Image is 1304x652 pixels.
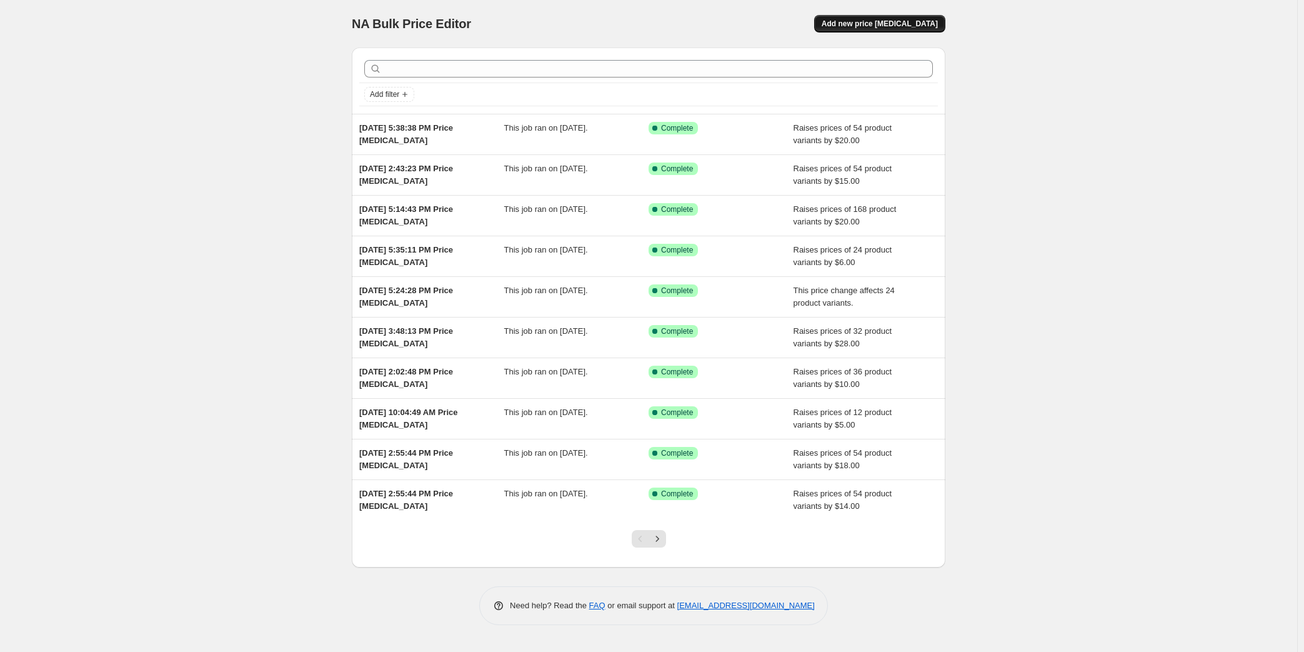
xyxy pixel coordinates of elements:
[661,408,693,418] span: Complete
[794,326,892,348] span: Raises prices of 32 product variants by $28.00
[359,123,453,145] span: [DATE] 5:38:38 PM Price [MEDICAL_DATA]
[794,448,892,470] span: Raises prices of 54 product variants by $18.00
[794,367,892,389] span: Raises prices of 36 product variants by $10.00
[359,164,453,186] span: [DATE] 2:43:23 PM Price [MEDICAL_DATA]
[504,245,588,254] span: This job ran on [DATE].
[794,245,892,267] span: Raises prices of 24 product variants by $6.00
[352,17,471,31] span: NA Bulk Price Editor
[370,89,399,99] span: Add filter
[677,601,815,610] a: [EMAIL_ADDRESS][DOMAIN_NAME]
[364,87,414,102] button: Add filter
[661,448,693,458] span: Complete
[822,19,938,29] span: Add new price [MEDICAL_DATA]
[605,601,677,610] span: or email support at
[794,489,892,511] span: Raises prices of 54 product variants by $14.00
[661,123,693,133] span: Complete
[794,123,892,145] span: Raises prices of 54 product variants by $20.00
[504,123,588,133] span: This job ran on [DATE].
[359,286,453,308] span: [DATE] 5:24:28 PM Price [MEDICAL_DATA]
[504,286,588,295] span: This job ran on [DATE].
[359,448,453,470] span: [DATE] 2:55:44 PM Price [MEDICAL_DATA]
[359,204,453,226] span: [DATE] 5:14:43 PM Price [MEDICAL_DATA]
[794,204,897,226] span: Raises prices of 168 product variants by $20.00
[661,286,693,296] span: Complete
[661,489,693,499] span: Complete
[661,164,693,174] span: Complete
[661,326,693,336] span: Complete
[504,448,588,458] span: This job ran on [DATE].
[359,326,453,348] span: [DATE] 3:48:13 PM Price [MEDICAL_DATA]
[661,245,693,255] span: Complete
[794,286,895,308] span: This price change affects 24 product variants.
[504,408,588,417] span: This job ran on [DATE].
[661,204,693,214] span: Complete
[589,601,605,610] a: FAQ
[504,326,588,336] span: This job ran on [DATE].
[794,164,892,186] span: Raises prices of 54 product variants by $15.00
[359,408,458,429] span: [DATE] 10:04:49 AM Price [MEDICAL_DATA]
[794,408,892,429] span: Raises prices of 12 product variants by $5.00
[504,367,588,376] span: This job ran on [DATE].
[359,245,453,267] span: [DATE] 5:35:11 PM Price [MEDICAL_DATA]
[359,489,453,511] span: [DATE] 2:55:44 PM Price [MEDICAL_DATA]
[510,601,589,610] span: Need help? Read the
[359,367,453,389] span: [DATE] 2:02:48 PM Price [MEDICAL_DATA]
[649,530,666,548] button: Next
[814,15,945,33] button: Add new price [MEDICAL_DATA]
[632,530,666,548] nav: Pagination
[504,204,588,214] span: This job ran on [DATE].
[504,164,588,173] span: This job ran on [DATE].
[504,489,588,498] span: This job ran on [DATE].
[661,367,693,377] span: Complete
